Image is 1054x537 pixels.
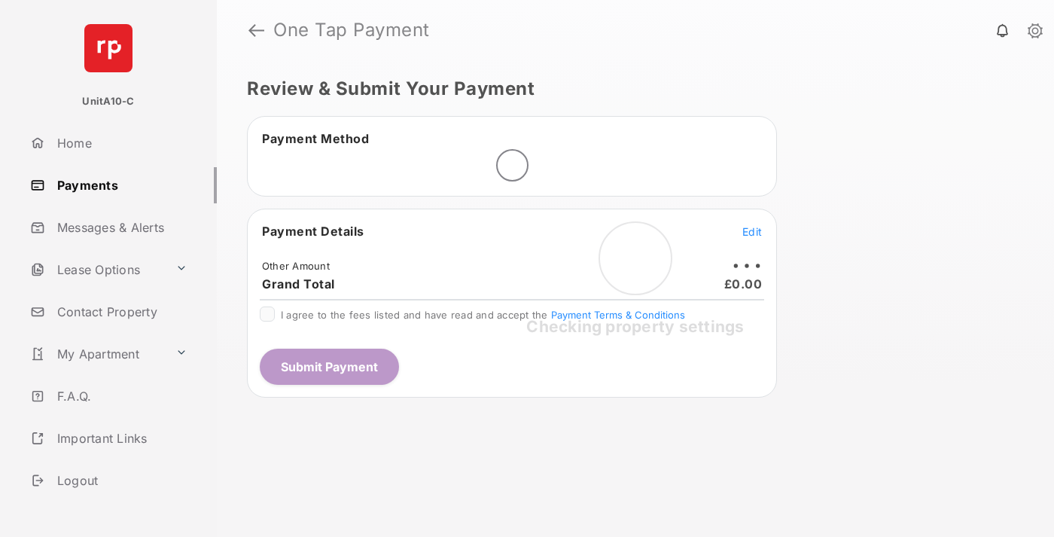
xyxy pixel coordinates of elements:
[24,294,217,330] a: Contact Property
[24,336,169,372] a: My Apartment
[82,94,134,109] p: UnitA10-C
[526,317,744,336] span: Checking property settings
[84,24,133,72] img: svg+xml;base64,PHN2ZyB4bWxucz0iaHR0cDovL3d3dy53My5vcmcvMjAwMC9zdmciIHdpZHRoPSI2NCIgaGVpZ2h0PSI2NC...
[24,167,217,203] a: Payments
[24,420,193,456] a: Important Links
[24,252,169,288] a: Lease Options
[24,209,217,246] a: Messages & Alerts
[24,125,217,161] a: Home
[24,462,217,499] a: Logout
[24,378,217,414] a: F.A.Q.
